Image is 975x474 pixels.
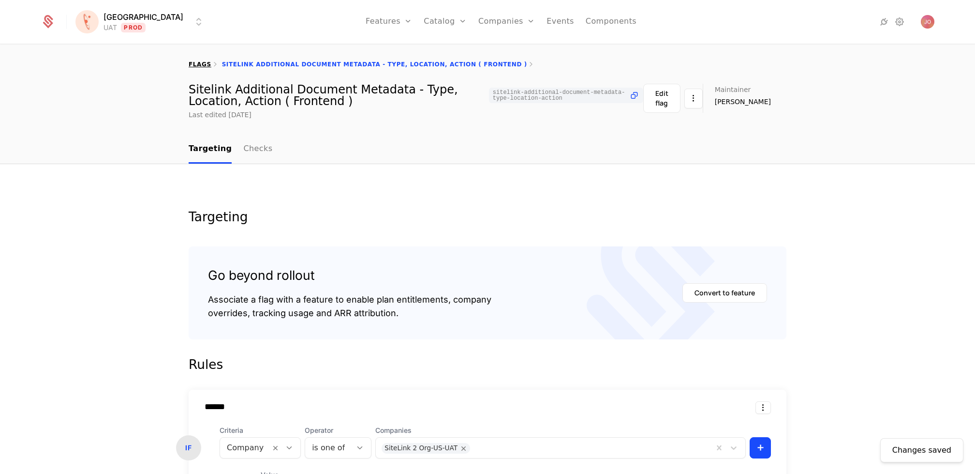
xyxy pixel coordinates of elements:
span: Criteria [220,426,301,435]
div: Rules [189,355,786,374]
span: Prod [121,23,146,32]
button: Select environment [78,11,205,32]
div: UAT [103,23,117,32]
button: Edit flag [643,84,680,113]
button: Convert to feature [682,283,767,303]
a: Integrations [878,16,890,28]
img: Florence [75,10,99,33]
span: Companies [375,426,746,435]
div: Sitelink Additional Document Metadata - Type, Location, Action ( Frontend ) [189,84,643,107]
nav: Main [189,135,786,164]
span: [PERSON_NAME] [715,97,771,107]
a: Targeting [189,135,232,164]
button: + [750,437,771,459]
span: Operator [305,426,371,435]
div: Edit flag [655,89,668,108]
div: Last edited [DATE] [189,110,251,120]
span: Maintainer [715,86,751,93]
div: IF [176,435,201,460]
button: Select action [684,84,703,113]
div: Remove SiteLink 2 Org-US-UAT [458,443,470,454]
div: SiteLink 2 Org-US-UAT [384,443,458,454]
span: sitelink-additional-document-metadata-type-location-action [493,90,625,101]
div: Changes saved [892,444,951,456]
a: Checks [243,135,272,164]
a: flags [189,61,211,68]
div: Associate a flag with a feature to enable plan entitlements, company overrides, tracking usage an... [208,293,491,320]
button: Open user button [921,15,934,29]
div: Go beyond rollout [208,266,491,285]
img: Jelena Obradovic [921,15,934,29]
a: Settings [894,16,905,28]
button: Select action [755,401,771,414]
div: Targeting [189,211,786,223]
ul: Choose Sub Page [189,135,272,164]
span: [GEOGRAPHIC_DATA] [103,11,183,23]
